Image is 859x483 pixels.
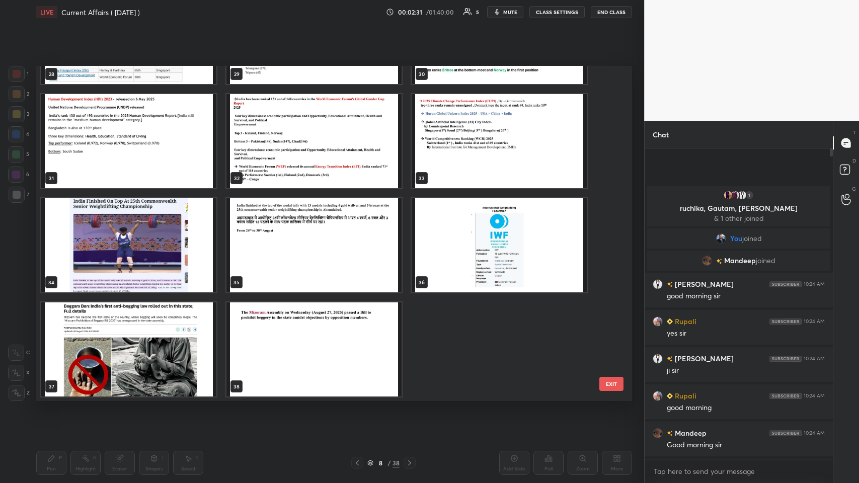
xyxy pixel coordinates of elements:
[529,6,585,18] button: CLASS SETTINGS
[9,86,29,102] div: 2
[730,234,742,243] span: You
[667,356,673,362] img: no-rating-badge.077c3623.svg
[723,190,733,200] img: d68b137f1d4e44cb99ff830dbad3421d.jpg
[412,198,587,292] img: 1756702552EIXJHL.pdf
[673,279,734,289] h6: [PERSON_NAME]
[853,129,856,136] p: T
[667,393,673,399] img: Learner_Badge_beginner_1_8b307cf2a0.svg
[756,257,775,265] span: joined
[804,393,825,399] div: 10:24 AM
[599,377,623,391] button: EXIT
[716,233,726,244] img: cb5e8b54239f41d58777b428674fb18d.jpg
[653,204,824,212] p: ruchika, Gautam, [PERSON_NAME]
[387,460,391,466] div: /
[41,302,216,396] img: 1756702552EIXJHL.pdf
[226,198,402,292] img: 1756702552EIXJHL.pdf
[702,256,712,266] img: 3
[412,94,587,188] img: 1756702552EIXJHL.pdf
[8,146,29,163] div: 5
[9,106,29,122] div: 3
[804,356,825,362] div: 10:24 AM
[653,391,663,401] img: 94bcd89bc7ca4e5a82e5345f6df80e34.jpg
[8,345,30,361] div: C
[769,430,802,436] img: 4P8fHbbgJtejmAAAAAElFTkSuQmCC
[8,365,30,381] div: X
[744,190,754,200] div: 1
[716,259,722,264] img: no-rating-badge.077c3623.svg
[852,185,856,193] p: G
[852,157,856,165] p: D
[667,403,825,413] div: good morning
[769,318,802,325] img: 4P8fHbbgJtejmAAAAAElFTkSuQmCC
[769,281,802,287] img: 4P8fHbbgJtejmAAAAAElFTkSuQmCC
[226,94,402,188] img: 1756702552EIXJHL.pdf
[653,214,824,222] p: & 1 other joined
[673,390,696,401] h6: Rupali
[667,431,673,436] img: no-rating-badge.077c3623.svg
[8,167,29,183] div: 6
[653,316,663,327] img: 94bcd89bc7ca4e5a82e5345f6df80e34.jpg
[667,291,825,301] div: good morning sir
[667,329,825,339] div: yes sir
[653,428,663,438] img: 3
[653,354,663,364] img: c29e3544411f4a7dbcb67769f7688184.jpg
[9,385,30,401] div: Z
[804,430,825,436] div: 10:24 AM
[8,126,29,142] div: 4
[9,187,29,203] div: 7
[41,94,216,188] img: 1756702552EIXJHL.pdf
[41,198,216,292] img: 1756702552EIXJHL.pdf
[375,460,385,466] div: 8
[737,190,747,200] img: c29e3544411f4a7dbcb67769f7688184.jpg
[804,318,825,325] div: 10:24 AM
[673,353,734,364] h6: [PERSON_NAME]
[804,281,825,287] div: 10:24 AM
[769,356,802,362] img: 4P8fHbbgJtejmAAAAAElFTkSuQmCC
[487,6,523,18] button: mute
[667,318,673,325] img: Learner_Badge_beginner_1_8b307cf2a0.svg
[673,316,696,327] h6: Rupali
[36,6,57,18] div: LIVE
[503,9,517,16] span: mute
[9,66,29,82] div: 1
[393,458,400,467] div: 38
[742,234,762,243] span: joined
[769,393,802,399] img: 4P8fHbbgJtejmAAAAAElFTkSuQmCC
[667,440,825,450] div: Good morning sir
[591,6,632,18] button: End Class
[645,121,677,148] p: Chat
[476,10,479,15] div: 5
[667,366,825,376] div: ji sir
[226,302,402,396] img: 1756702552EIXJHL.pdf
[667,282,673,287] img: no-rating-badge.077c3623.svg
[61,8,140,17] h4: Current Affairs ( [DATE] )
[730,190,740,200] img: cdc20a54971f4c0f9bdc89a2f49ad112.jpg
[645,184,833,459] div: grid
[653,279,663,289] img: c29e3544411f4a7dbcb67769f7688184.jpg
[673,428,707,438] h6: Mandeep
[724,257,756,265] span: Mandeep
[36,66,614,401] div: grid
